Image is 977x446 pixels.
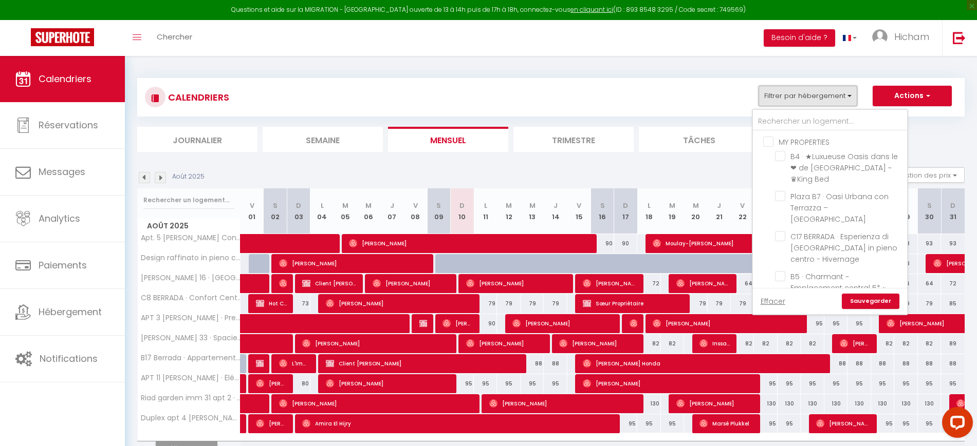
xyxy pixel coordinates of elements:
iframe: LiveChat chat widget [934,403,977,446]
span: [PERSON_NAME] [373,274,450,293]
th: 18 [637,188,660,234]
div: 93 [918,234,941,253]
a: ... Hicham [864,20,942,56]
div: 130 [847,394,871,413]
abbr: M [693,201,699,210]
div: 82 [637,334,660,353]
th: 09 [427,188,450,234]
abbr: L [321,201,324,210]
span: [PERSON_NAME] [583,374,752,393]
span: [PERSON_NAME] 33 · Spacieux, Élégant et Central avec Grande Terrasse [139,334,242,342]
span: [PERSON_NAME] [302,334,449,353]
div: 130 [894,394,917,413]
span: [PERSON_NAME] [349,234,588,253]
th: 03 [287,188,310,234]
div: 130 [918,394,941,413]
p: Août 2025 [172,172,205,182]
div: 130 [637,394,660,413]
span: Hicham [894,30,929,43]
div: 95 [871,374,894,393]
div: 88 [847,354,871,373]
li: Journalier [137,127,257,152]
div: 80 [287,374,310,393]
th: 16 [591,188,614,234]
abbr: M [506,201,512,210]
button: Actions [873,86,952,106]
div: 95 [778,374,801,393]
span: [PERSON_NAME] [816,414,870,433]
span: Août 2025 [138,219,240,234]
div: 90 [591,234,614,253]
span: [PERSON_NAME] [559,334,636,353]
div: 95 [847,314,871,333]
div: 90 [474,314,497,333]
span: APT 3 [PERSON_NAME] · Prestige et Confort : Appartement Haut Standing [139,314,242,322]
abbr: V [577,201,581,210]
div: 88 [918,354,941,373]
div: 95 [451,374,474,393]
div: 82 [661,334,684,353]
th: 30 [918,188,941,234]
span: Inssaf Rhouat [699,334,730,353]
abbr: S [436,201,441,210]
span: Calendriers [39,72,91,85]
button: Gestion des prix [888,167,965,183]
span: C8 BERRADA · Confort Central : À Deux Pas de Tout [139,294,242,302]
span: Amira El Hijry [302,414,611,433]
div: 79 [497,294,520,313]
div: Filtrer par hébergement [752,109,908,315]
div: 79 [731,294,754,313]
span: L'Immersion Vassal [279,354,310,373]
div: 95 [474,374,497,393]
span: [PERSON_NAME] [279,274,287,293]
li: Mensuel [388,127,508,152]
div: 79 [521,294,544,313]
div: 95 [614,414,637,433]
abbr: M [669,201,675,210]
th: 31 [941,188,965,234]
div: 85 [941,294,965,313]
th: 19 [661,188,684,234]
div: 73 [287,294,310,313]
div: 95 [497,374,520,393]
span: [PERSON_NAME] [466,274,566,293]
th: 10 [451,188,474,234]
th: 01 [241,188,264,234]
th: 12 [497,188,520,234]
div: 88 [894,354,917,373]
span: Analytics [39,212,80,225]
abbr: D [623,201,628,210]
abbr: M [365,201,372,210]
span: [PERSON_NAME] [653,314,799,333]
span: [PERSON_NAME] [279,394,472,413]
span: [PERSON_NAME] [583,274,637,293]
span: [PERSON_NAME] [676,394,753,413]
span: Marsé Plukkel [699,414,753,433]
th: 15 [567,188,591,234]
div: 95 [894,414,917,433]
span: [PERSON_NAME] 16 · [GEOGRAPHIC_DATA] au cœur de [GEOGRAPHIC_DATA] - [GEOGRAPHIC_DATA] [139,274,242,282]
div: 79 [544,294,567,313]
div: 88 [824,354,847,373]
th: 04 [310,188,334,234]
div: 95 [824,314,847,333]
div: 95 [824,374,847,393]
span: Notifications [40,352,98,365]
div: 88 [521,354,544,373]
span: [PERSON_NAME] Honda [583,354,822,373]
img: logout [953,31,966,44]
span: [PERSON_NAME] El Fatnassi [256,414,287,433]
span: [PERSON_NAME] Ami [PERSON_NAME] [256,354,264,373]
input: Rechercher un logement... [753,112,907,131]
th: 05 [334,188,357,234]
div: 90 [614,234,637,253]
span: Moulay-[PERSON_NAME] [653,234,869,253]
img: ... [872,29,888,45]
button: Filtrer par hébergement [759,86,857,106]
abbr: V [250,201,254,210]
span: [PERSON_NAME] [256,374,287,393]
abbr: V [413,201,418,210]
h3: CALENDRIERS [165,86,229,109]
div: 82 [778,334,801,353]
